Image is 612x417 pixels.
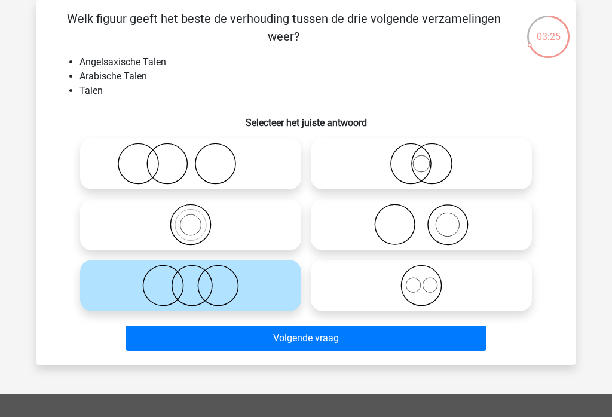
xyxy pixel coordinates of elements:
h6: Selecteer het juiste antwoord [56,108,556,128]
li: Arabische Talen [79,69,556,84]
li: Talen [79,84,556,98]
p: Welk figuur geeft het beste de verhouding tussen de drie volgende verzamelingen weer? [56,10,512,45]
div: 03:25 [526,14,571,44]
li: Angelsaxische Talen [79,55,556,69]
button: Volgende vraag [126,326,487,351]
